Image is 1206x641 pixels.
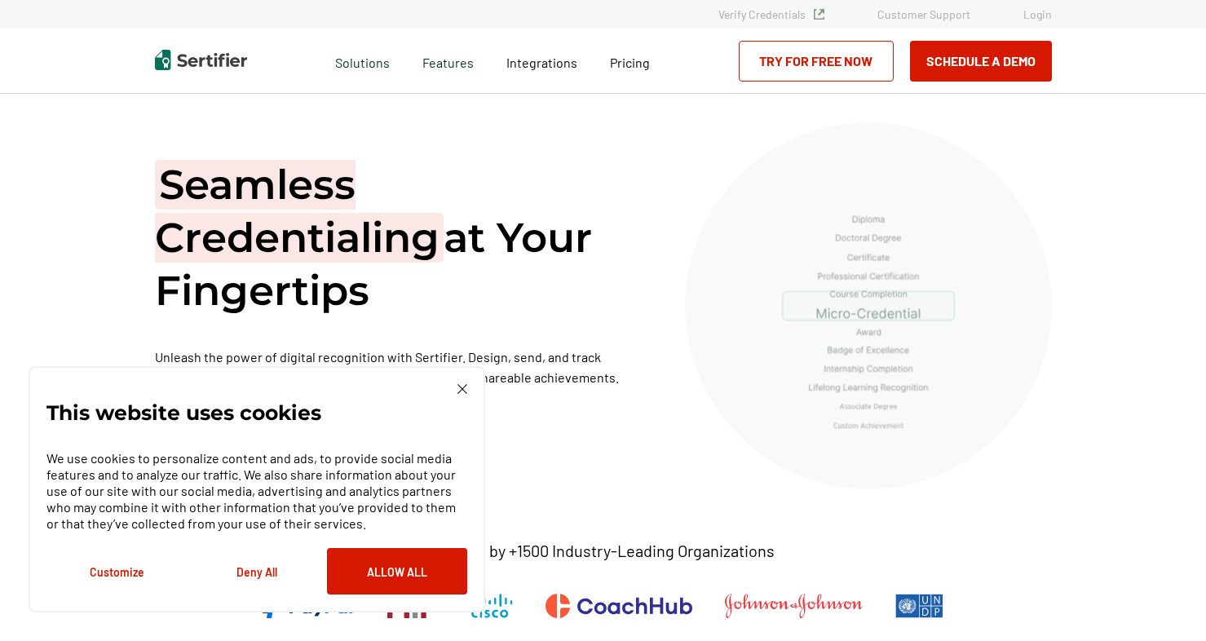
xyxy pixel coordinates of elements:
button: Allow All [327,548,467,595]
img: Johnson & Johnson [725,594,862,618]
p: We use cookies to personalize content and ads, to provide social media features and to analyze ou... [46,450,467,532]
a: Integrations [506,51,577,71]
h1: at Your Fingertips [155,158,644,317]
span: Integrations [506,55,577,70]
span: Solutions [335,51,390,71]
a: Login [1023,7,1052,21]
g: Associate Degree [840,404,897,410]
button: Deny All [187,548,327,595]
span: Features [422,51,474,71]
a: Try for Free Now [739,41,894,82]
img: Sertifier | Digital Credentialing Platform [155,50,247,70]
img: Cisco [467,594,513,618]
p: Unleash the power of digital recognition with Sertifier. Design, send, and track credentials with... [155,347,644,387]
img: Verified [814,9,824,20]
p: This website uses cookies [46,404,321,421]
span: Pricing [610,55,650,70]
button: Customize [46,548,187,595]
button: Schedule a Demo [910,41,1052,82]
img: UNDP [895,594,943,618]
a: Verify Credentials [718,7,824,21]
img: CoachHub [546,594,692,618]
a: Pricing [610,51,650,71]
p: Trusted by +1500 Industry-Leading Organizations [431,541,775,561]
a: Customer Support [877,7,970,21]
span: Seamless Credentialing [155,160,444,263]
img: Cookie Popup Close [457,384,467,394]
